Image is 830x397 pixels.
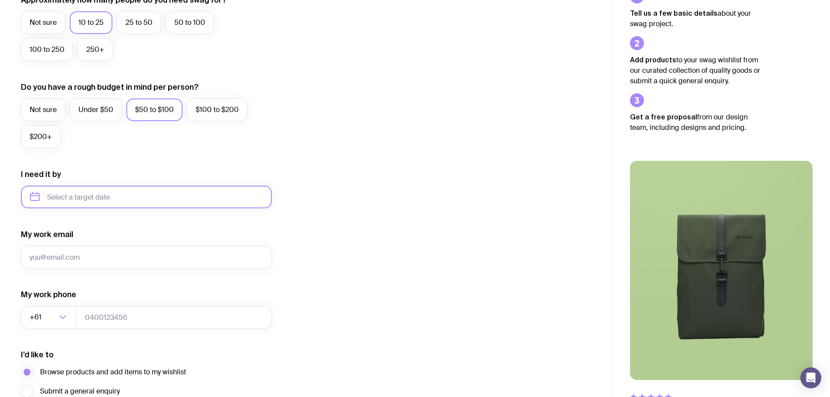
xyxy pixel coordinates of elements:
[800,367,821,388] div: Open Intercom Messenger
[21,126,61,148] label: $200+
[117,11,161,34] label: 25 to 50
[21,246,272,268] input: you@email.com
[187,98,247,121] label: $100 to $200
[630,8,761,29] p: about your swag project.
[76,306,272,329] input: 0400123456
[40,367,186,377] span: Browse products and add items to my wishlist
[630,9,718,17] strong: Tell us a few basic details
[70,11,112,34] label: 10 to 25
[21,169,61,180] label: I need it by
[21,38,73,61] label: 100 to 250
[78,38,113,61] label: 250+
[21,306,77,329] div: Search for option
[166,11,214,34] label: 50 to 100
[630,56,676,64] strong: Add products
[21,186,272,208] input: Select a target date
[126,98,183,121] label: $50 to $100
[30,306,43,329] span: +61
[630,54,761,86] p: to your swag wishlist from our curated collection of quality goods or submit a quick general enqu...
[21,229,73,240] label: My work email
[630,112,761,133] p: from our design team, including designs and pricing.
[21,82,199,92] label: Do you have a rough budget in mind per person?
[70,98,122,121] label: Under $50
[21,11,65,34] label: Not sure
[21,349,54,360] label: I’d like to
[43,306,57,329] input: Search for option
[21,289,76,300] label: My work phone
[21,98,65,121] label: Not sure
[630,113,697,121] strong: Get a free proposal
[40,386,120,397] span: Submit a general enquiry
